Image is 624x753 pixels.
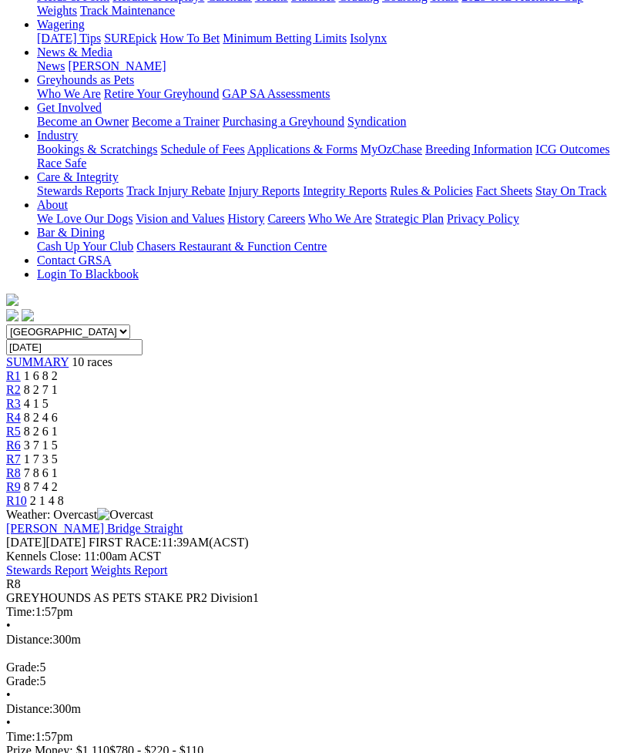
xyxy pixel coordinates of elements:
[6,494,27,507] a: R10
[37,143,618,170] div: Industry
[97,508,153,522] img: Overcast
[6,452,21,466] a: R7
[247,143,357,156] a: Applications & Forms
[80,4,175,17] a: Track Maintenance
[375,212,444,225] a: Strategic Plan
[6,591,618,605] div: GREYHOUNDS AS PETS STAKE PR2 Division1
[37,267,139,281] a: Login To Blackbook
[6,563,88,577] a: Stewards Report
[37,87,618,101] div: Greyhounds as Pets
[24,383,58,396] span: 8 2 7 1
[6,661,40,674] span: Grade:
[6,355,69,368] a: SUMMARY
[6,508,153,521] span: Weather: Overcast
[132,115,220,128] a: Become a Trainer
[223,115,344,128] a: Purchasing a Greyhound
[6,411,21,424] span: R4
[24,439,58,452] span: 3 7 1 5
[24,466,58,479] span: 7 8 6 1
[6,383,21,396] a: R2
[37,198,68,211] a: About
[136,240,327,253] a: Chasers Restaurant & Function Centre
[228,184,300,197] a: Injury Reports
[476,184,532,197] a: Fact Sheets
[37,212,133,225] a: We Love Our Dogs
[37,156,86,170] a: Race Safe
[37,184,123,197] a: Stewards Reports
[91,563,168,577] a: Weights Report
[37,32,618,45] div: Wagering
[37,212,618,226] div: About
[6,633,618,647] div: 300m
[6,577,21,590] span: R8
[37,59,65,72] a: News
[6,480,21,493] a: R9
[6,674,40,687] span: Grade:
[104,32,156,45] a: SUREpick
[6,674,618,688] div: 5
[37,32,101,45] a: [DATE] Tips
[6,688,11,701] span: •
[6,730,35,743] span: Time:
[6,702,52,715] span: Distance:
[89,536,249,549] span: 11:39AM(ACST)
[6,425,21,438] a: R5
[24,480,58,493] span: 8 7 4 2
[68,59,166,72] a: [PERSON_NAME]
[37,73,134,86] a: Greyhounds as Pets
[6,369,21,382] a: R1
[37,115,129,128] a: Become an Owner
[160,32,220,45] a: How To Bet
[6,439,21,452] span: R6
[6,716,11,729] span: •
[37,240,133,253] a: Cash Up Your Club
[6,309,18,321] img: facebook.svg
[24,425,58,438] span: 8 2 6 1
[6,536,86,549] span: [DATE]
[6,605,618,619] div: 1:57pm
[223,87,330,100] a: GAP SA Assessments
[6,397,21,410] a: R3
[6,550,618,563] div: Kennels Close: 11:00am ACST
[24,369,58,382] span: 1 6 8 2
[425,143,532,156] a: Breeding Information
[37,129,78,142] a: Industry
[37,143,157,156] a: Bookings & Scratchings
[347,115,406,128] a: Syndication
[37,170,119,183] a: Care & Integrity
[24,397,49,410] span: 4 1 5
[6,661,618,674] div: 5
[535,143,609,156] a: ICG Outcomes
[390,184,473,197] a: Rules & Policies
[37,254,111,267] a: Contact GRSA
[24,452,58,466] span: 1 7 3 5
[22,309,34,321] img: twitter.svg
[223,32,347,45] a: Minimum Betting Limits
[6,522,183,535] a: [PERSON_NAME] Bridge Straight
[6,633,52,646] span: Distance:
[126,184,225,197] a: Track Injury Rebate
[535,184,606,197] a: Stay On Track
[37,45,112,59] a: News & Media
[104,87,220,100] a: Retire Your Greyhound
[447,212,519,225] a: Privacy Policy
[303,184,387,197] a: Integrity Reports
[72,355,112,368] span: 10 races
[6,339,143,355] input: Select date
[37,4,77,17] a: Weights
[350,32,387,45] a: Isolynx
[37,115,618,129] div: Get Involved
[37,101,102,114] a: Get Involved
[6,466,21,479] a: R8
[136,212,224,225] a: Vision and Values
[37,184,618,198] div: Care & Integrity
[6,619,11,632] span: •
